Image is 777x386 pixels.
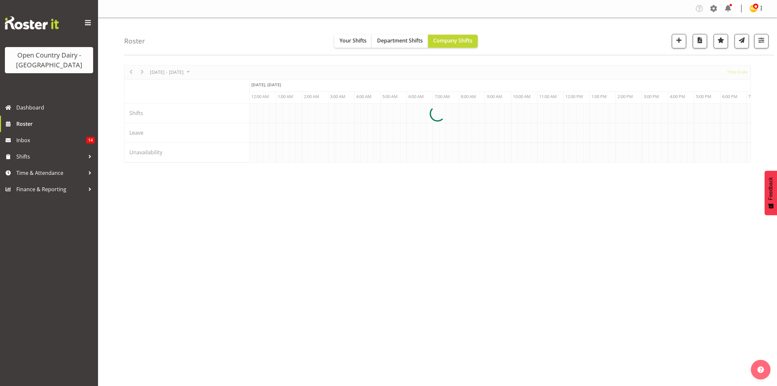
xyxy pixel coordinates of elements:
[765,171,777,215] button: Feedback - Show survey
[672,34,686,48] button: Add a new shift
[16,184,85,194] span: Finance & Reporting
[16,152,85,161] span: Shifts
[11,50,87,70] div: Open Country Dairy - [GEOGRAPHIC_DATA]
[377,37,423,44] span: Department Shifts
[693,34,707,48] button: Download a PDF of the roster according to the set date range.
[334,35,372,48] button: Your Shifts
[750,5,757,12] img: milk-reception-awarua7542.jpg
[339,37,367,44] span: Your Shifts
[16,119,95,129] span: Roster
[16,103,95,112] span: Dashboard
[16,135,86,145] span: Inbox
[714,34,728,48] button: Highlight an important date within the roster.
[124,37,145,45] h4: Roster
[86,137,95,143] span: 14
[5,16,59,29] img: Rosterit website logo
[372,35,428,48] button: Department Shifts
[428,35,478,48] button: Company Shifts
[768,177,774,200] span: Feedback
[433,37,472,44] span: Company Shifts
[754,34,769,48] button: Filter Shifts
[735,34,749,48] button: Send a list of all shifts for the selected filtered period to all rostered employees.
[757,366,764,373] img: help-xxl-2.png
[16,168,85,178] span: Time & Attendance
